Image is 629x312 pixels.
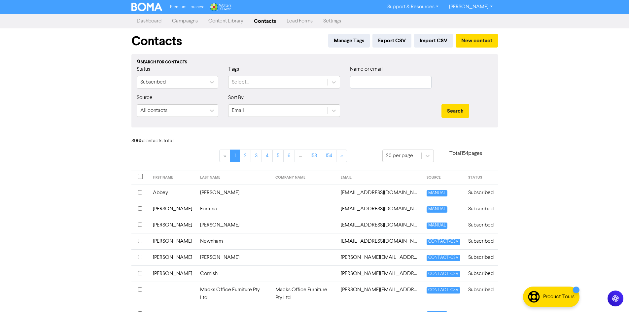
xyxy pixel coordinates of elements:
[196,217,272,233] td: [PERSON_NAME]
[318,15,346,28] a: Settings
[249,15,281,28] a: Contacts
[464,217,498,233] td: Subscribed
[251,150,262,162] a: Page 3
[427,223,447,229] span: MANUAL
[196,265,272,282] td: Cornish
[140,78,166,86] div: Subscribed
[149,217,196,233] td: [PERSON_NAME]
[281,15,318,28] a: Lead Forms
[337,201,423,217] td: accounts@osirisfurniture.com.au
[596,280,629,312] iframe: Chat Widget
[464,249,498,265] td: Subscribed
[149,170,196,185] th: FIRST NAME
[386,152,413,160] div: 20 per page
[149,185,196,201] td: Abbey
[131,34,182,49] h1: Contacts
[196,249,272,265] td: [PERSON_NAME]
[149,265,196,282] td: [PERSON_NAME]
[414,34,453,48] button: Import CSV
[336,150,347,162] a: »
[149,249,196,265] td: [PERSON_NAME]
[427,239,460,245] span: CONTACT-CSV
[131,138,184,144] h6: 3065 contact s total
[427,190,447,196] span: MANUAL
[283,150,295,162] a: Page 6
[196,282,272,306] td: Macks Office Furniture Pty Ltd
[228,94,244,102] label: Sort By
[149,233,196,249] td: [PERSON_NAME]
[271,170,337,185] th: COMPANY NAME
[427,255,460,261] span: CONTACT-CSV
[232,107,244,115] div: Email
[444,2,498,12] a: [PERSON_NAME]
[337,185,423,201] td: abbey@allantax.com.au
[423,170,464,185] th: SOURCE
[427,206,447,213] span: MANUAL
[262,150,273,162] a: Page 4
[306,150,321,162] a: Page 153
[464,282,498,306] td: Subscribed
[203,15,249,28] a: Content Library
[137,65,150,73] label: Status
[456,34,498,48] button: New contact
[137,94,153,102] label: Source
[149,201,196,217] td: [PERSON_NAME]
[464,170,498,185] th: STATUS
[464,265,498,282] td: Subscribed
[272,150,284,162] a: Page 5
[321,150,336,162] a: Page 154
[230,150,240,162] a: Page 1 is your current page
[328,34,370,48] button: Manage Tags
[350,65,383,73] label: Name or email
[337,265,423,282] td: adam@limelightvp.com.au
[196,185,272,201] td: [PERSON_NAME]
[464,185,498,201] td: Subscribed
[228,65,239,73] label: Tags
[427,287,460,294] span: CONTACT-CSV
[196,201,272,217] td: Fortuna
[240,150,251,162] a: Page 2
[209,3,231,11] img: Wolters Kluwer
[372,34,411,48] button: Export CSV
[137,59,493,65] div: Search for contacts
[337,233,423,249] td: ada69001@optusnet.com.au
[196,170,272,185] th: LAST NAME
[131,3,162,11] img: BOMA Logo
[337,170,423,185] th: EMAIL
[196,233,272,249] td: Newnham
[337,249,423,265] td: adam.johnson@education.vic.gov.au
[464,201,498,217] td: Subscribed
[434,150,498,157] p: Total 154 pages
[441,104,469,118] button: Search
[271,282,337,306] td: Macks Office Furniture Pty Ltd
[382,2,444,12] a: Support & Resources
[427,271,460,277] span: CONTACT-CSV
[337,217,423,233] td: acroebuck31@gmail.com
[140,107,167,115] div: All contacts
[337,282,423,306] td: adam@macks.com.au
[232,78,249,86] div: Select...
[167,15,203,28] a: Campaigns
[464,233,498,249] td: Subscribed
[170,5,204,9] span: Premium Libraries:
[131,15,167,28] a: Dashboard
